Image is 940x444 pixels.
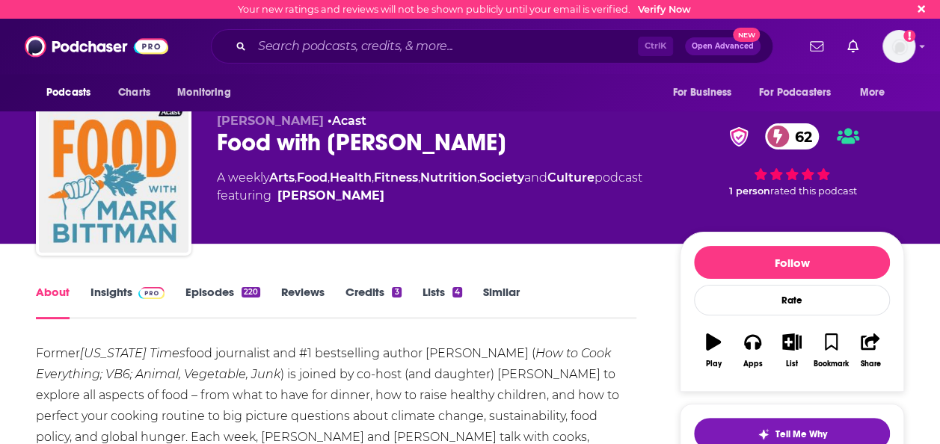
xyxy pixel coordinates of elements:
button: open menu [662,78,750,107]
a: Food [297,170,328,185]
a: Verify Now [638,4,691,15]
img: tell me why sparkle [758,428,769,440]
span: Ctrl K [638,37,673,56]
div: Your new ratings and reviews will not be shown publicly until your email is verified. [238,4,691,15]
span: [PERSON_NAME] [217,114,324,128]
span: Open Advanced [692,43,754,50]
a: Charts [108,78,159,107]
div: Play [706,360,722,369]
div: A weekly podcast [217,169,642,205]
a: Mark Bittman [277,187,384,205]
span: For Business [672,82,731,103]
span: 1 person [729,185,770,197]
img: Podchaser - Follow, Share and Rate Podcasts [25,32,168,61]
div: verified Badge62 1 personrated this podcast [680,114,904,206]
img: verified Badge [725,127,753,147]
a: Fitness [374,170,418,185]
div: 220 [242,287,260,297]
a: Credits3 [345,285,401,319]
span: and [524,170,547,185]
svg: Email not verified [903,30,915,42]
span: 62 [780,123,820,149]
span: Tell Me Why [775,428,827,440]
button: Bookmark [811,324,850,377]
button: Show profile menu [882,30,915,63]
span: More [860,82,885,103]
div: 3 [392,287,401,297]
em: VB6; [105,367,132,381]
a: Nutrition [420,170,477,185]
button: open menu [749,78,853,107]
div: Search podcasts, credits, & more... [211,29,773,64]
a: Health [330,170,372,185]
input: Search podcasts, credits, & more... [252,34,638,58]
span: Logged in as jbarbour [882,30,915,63]
span: For Podcasters [759,82,831,103]
img: Podchaser Pro [138,287,165,299]
em: [US_STATE] Times [80,346,185,360]
span: featuring [217,187,642,205]
div: Rate [694,285,890,315]
div: 4 [452,287,462,297]
a: Arts [269,170,295,185]
a: Lists4 [423,285,462,319]
a: Acast [332,114,366,128]
span: , [328,170,330,185]
span: , [477,170,479,185]
span: , [418,170,420,185]
span: New [733,28,760,42]
div: Bookmark [814,360,849,369]
button: Play [694,324,733,377]
button: open menu [36,78,110,107]
img: Food with Mark Bittman [39,103,188,253]
a: Show notifications dropdown [841,34,864,59]
span: Monitoring [177,82,230,103]
span: , [295,170,297,185]
a: 62 [765,123,820,149]
button: open menu [167,78,250,107]
span: • [328,114,366,128]
img: User Profile [882,30,915,63]
a: Similar [483,285,520,319]
a: About [36,285,70,319]
a: Culture [547,170,595,185]
a: Show notifications dropdown [804,34,829,59]
span: , [372,170,374,185]
a: Reviews [281,285,325,319]
a: Society [479,170,524,185]
button: Follow [694,246,890,279]
div: List [786,360,798,369]
button: Open AdvancedNew [685,37,761,55]
span: rated this podcast [770,185,857,197]
div: Share [860,360,880,369]
em: Animal, Vegetable, Junk [135,367,280,381]
a: Episodes220 [185,285,260,319]
span: Charts [118,82,150,103]
a: InsightsPodchaser Pro [90,285,165,319]
button: List [772,324,811,377]
button: Apps [733,324,772,377]
button: Share [851,324,890,377]
span: Podcasts [46,82,90,103]
button: open menu [850,78,904,107]
div: Apps [743,360,763,369]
